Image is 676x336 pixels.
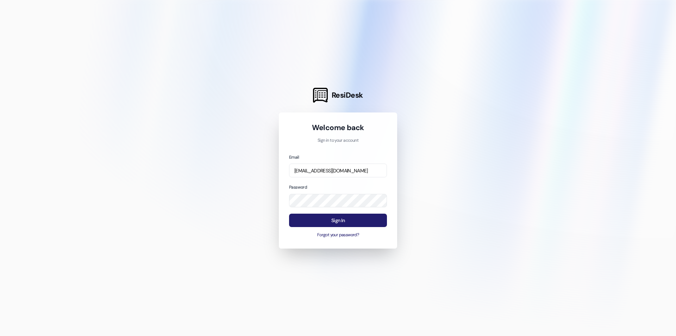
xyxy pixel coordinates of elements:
button: Sign In [289,214,387,227]
label: Email [289,154,299,160]
input: name@example.com [289,164,387,177]
h1: Welcome back [289,123,387,133]
span: ResiDesk [332,90,363,100]
button: Forgot your password? [289,232,387,238]
img: ResiDesk Logo [313,88,328,103]
p: Sign in to your account [289,138,387,144]
label: Password [289,184,307,190]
